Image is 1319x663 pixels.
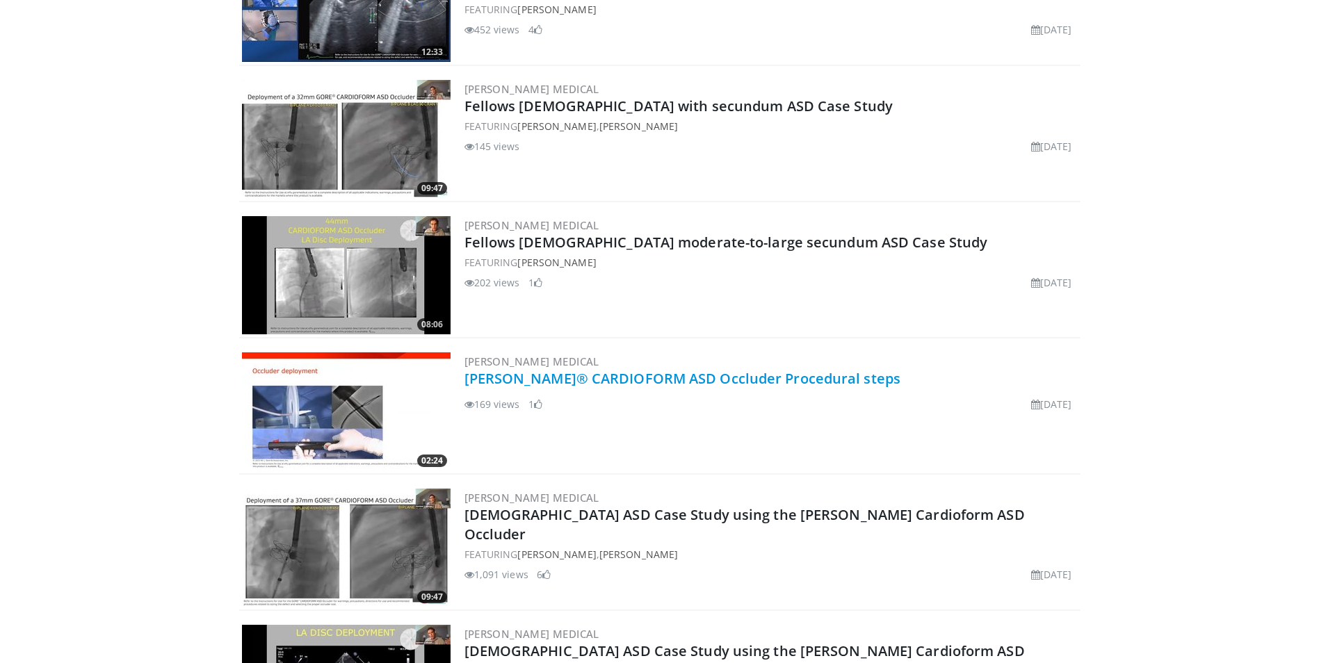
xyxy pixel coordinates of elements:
[464,369,901,388] a: [PERSON_NAME]® CARDIOFORM ASD Occluder Procedural steps
[1031,139,1072,154] li: [DATE]
[242,352,451,470] a: 02:24
[464,255,1078,270] div: FEATURING
[1031,275,1072,290] li: [DATE]
[242,80,451,198] a: 09:47
[464,139,520,154] li: 145 views
[528,22,542,37] li: 4
[517,548,596,561] a: [PERSON_NAME]
[464,22,520,37] li: 452 views
[464,97,893,115] a: Fellows [DEMOGRAPHIC_DATA] with secundum ASD Case Study
[242,216,451,334] img: 351f65c2-ce40-480d-b6b9-39bbb45017ab.300x170_q85_crop-smart_upscale.jpg
[417,318,447,331] span: 08:06
[417,46,447,58] span: 12:33
[242,352,451,470] img: ee1847a7-fc98-48a6-b7e5-8d1a1fa1195e.300x170_q85_crop-smart_upscale.jpg
[537,567,551,582] li: 6
[417,182,447,195] span: 09:47
[242,216,451,334] a: 08:06
[464,627,599,641] a: [PERSON_NAME] Medical
[517,256,596,269] a: [PERSON_NAME]
[464,82,599,96] a: [PERSON_NAME] Medical
[464,567,528,582] li: 1,091 views
[599,548,678,561] a: [PERSON_NAME]
[242,80,451,198] img: 930842a4-8f65-4430-a846-62788e3b7956.300x170_q85_crop-smart_upscale.jpg
[1031,567,1072,582] li: [DATE]
[464,233,988,252] a: Fellows [DEMOGRAPHIC_DATA] moderate-to-large secundum ASD Case Study
[464,218,599,232] a: [PERSON_NAME] Medical
[517,3,596,16] a: [PERSON_NAME]
[464,491,599,505] a: [PERSON_NAME] Medical
[242,489,451,607] a: 09:47
[242,489,451,607] img: 252d12fc-9003-47b8-93a4-e25135bd81b0.300x170_q85_crop-smart_upscale.jpg
[464,505,1025,543] a: [DEMOGRAPHIC_DATA] ASD Case Study using the [PERSON_NAME] Cardioform ASD Occluder
[464,354,599,368] a: [PERSON_NAME] Medical
[417,591,447,603] span: 09:47
[1031,397,1072,411] li: [DATE]
[464,119,1078,133] div: FEATURING ,
[1031,22,1072,37] li: [DATE]
[417,455,447,467] span: 02:24
[599,120,678,133] a: [PERSON_NAME]
[464,547,1078,562] div: FEATURING ,
[464,2,1078,17] div: FEATURING
[528,275,542,290] li: 1
[517,120,596,133] a: [PERSON_NAME]
[464,275,520,290] li: 202 views
[528,397,542,411] li: 1
[464,397,520,411] li: 169 views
